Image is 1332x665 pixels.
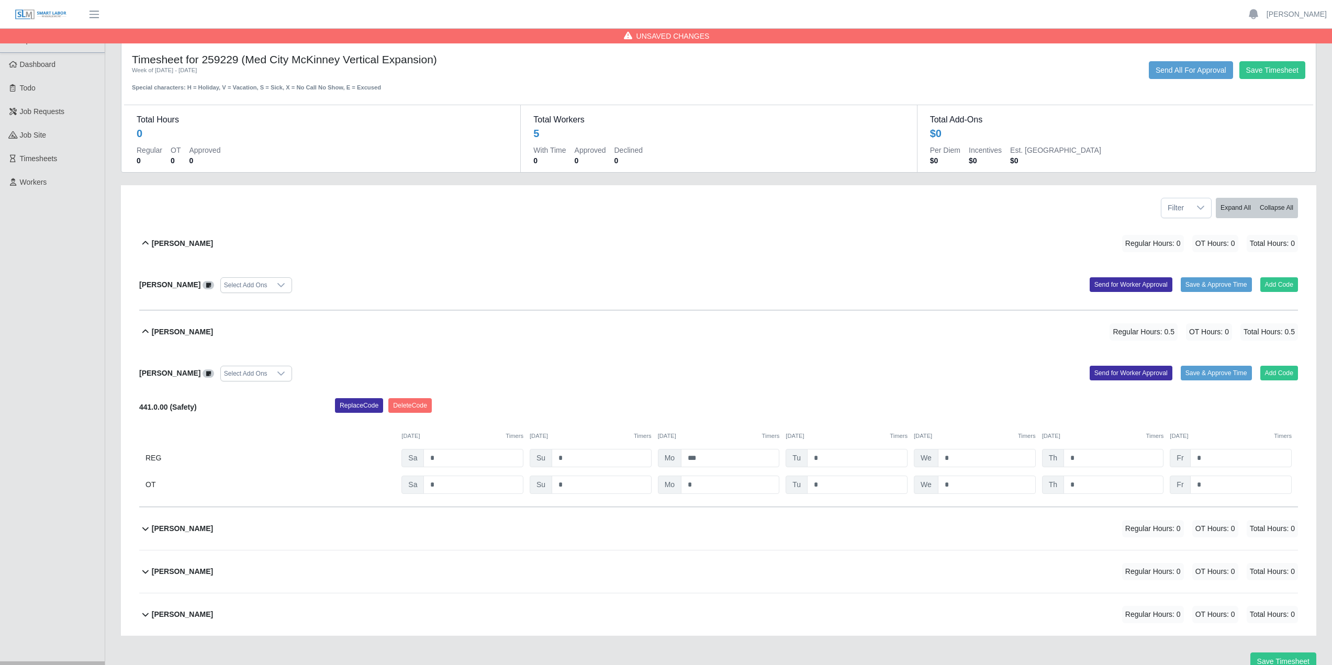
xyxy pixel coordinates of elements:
button: Timers [1146,432,1164,441]
button: [PERSON_NAME] Regular Hours: 0 OT Hours: 0 Total Hours: 0 [139,593,1298,636]
span: Regular Hours: 0 [1122,520,1184,537]
dt: Total Workers [533,114,904,126]
div: Week of [DATE] - [DATE] [132,66,612,75]
button: Add Code [1260,277,1299,292]
b: [PERSON_NAME] [152,566,213,577]
span: Todo [20,84,36,92]
span: OT Hours: 0 [1192,606,1238,623]
b: [PERSON_NAME] [152,523,213,534]
span: Sa [401,449,424,467]
div: Select Add Ons [221,366,271,381]
span: Total Hours: 0.5 [1240,323,1298,341]
button: [PERSON_NAME] Regular Hours: 0.5 OT Hours: 0 Total Hours: 0.5 [139,311,1298,353]
h4: Timesheet for 259229 (Med City McKinney Vertical Expansion) [132,53,612,66]
dt: With Time [533,145,566,155]
div: [DATE] [1170,432,1292,441]
span: We [914,449,938,467]
span: Fr [1170,449,1190,467]
b: [PERSON_NAME] [139,369,200,377]
dd: 0 [575,155,606,166]
dt: Est. [GEOGRAPHIC_DATA] [1010,145,1101,155]
button: Collapse All [1255,198,1298,218]
button: [PERSON_NAME] Regular Hours: 0 OT Hours: 0 Total Hours: 0 [139,508,1298,550]
button: Save & Approve Time [1181,366,1252,380]
span: Total Hours: 0 [1247,606,1298,623]
div: REG [145,449,395,467]
span: OT Hours: 0 [1186,323,1232,341]
span: Total Hours: 0 [1247,563,1298,580]
dt: Total Add-Ons [930,114,1301,126]
span: Su [530,476,552,494]
b: 441.0.00 (Safety) [139,403,197,411]
button: Timers [762,432,780,441]
button: Timers [890,432,908,441]
div: OT [145,476,395,494]
a: [PERSON_NAME] [1267,9,1327,20]
span: Total Hours: 0 [1247,520,1298,537]
span: Dashboard [20,60,56,69]
button: [PERSON_NAME] Regular Hours: 0 OT Hours: 0 Total Hours: 0 [139,222,1298,265]
span: Sa [401,476,424,494]
dt: Total Hours [137,114,508,126]
button: DeleteCode [388,398,432,413]
button: Timers [506,432,523,441]
button: Send for Worker Approval [1090,277,1172,292]
span: OT Hours: 0 [1192,235,1238,252]
div: 0 [137,126,142,141]
div: [DATE] [1042,432,1164,441]
dt: Regular [137,145,162,155]
button: ReplaceCode [335,398,383,413]
div: [DATE] [530,432,652,441]
span: Th [1042,449,1064,467]
span: Su [530,449,552,467]
span: Tu [786,476,808,494]
dt: Declined [614,145,643,155]
button: Send All For Approval [1149,61,1233,79]
div: 5 [533,126,539,141]
button: Expand All [1216,198,1256,218]
dd: $0 [930,155,960,166]
span: Mo [658,449,681,467]
dt: OT [171,145,181,155]
a: View/Edit Notes [203,369,214,377]
span: Unsaved Changes [636,31,710,41]
a: View/Edit Notes [203,280,214,289]
button: Timers [634,432,652,441]
dt: Incentives [969,145,1002,155]
button: Save & Approve Time [1181,277,1252,292]
div: [DATE] [786,432,908,441]
b: [PERSON_NAME] [152,609,213,620]
div: Special characters: H = Holiday, V = Vacation, S = Sick, X = No Call No Show, E = Excused [132,75,612,92]
div: [DATE] [658,432,780,441]
dt: Approved [575,145,606,155]
dt: Per Diem [930,145,960,155]
dd: 0 [614,155,643,166]
dd: $0 [969,155,1002,166]
span: Mo [658,476,681,494]
b: [PERSON_NAME] [139,280,200,289]
span: We [914,476,938,494]
button: Send for Worker Approval [1090,366,1172,380]
span: job site [20,131,47,139]
div: bulk actions [1216,198,1298,218]
dd: $0 [1010,155,1101,166]
span: Job Requests [20,107,65,116]
span: Tu [786,449,808,467]
dd: 0 [137,155,162,166]
div: [DATE] [914,432,1036,441]
span: Timesheets [20,154,58,163]
dt: Approved [189,145,220,155]
dd: 0 [171,155,181,166]
button: Timers [1274,432,1292,441]
span: OT Hours: 0 [1192,520,1238,537]
span: Th [1042,476,1064,494]
div: $0 [930,126,942,141]
b: [PERSON_NAME] [152,238,213,249]
div: [DATE] [401,432,523,441]
span: Filter [1161,198,1190,218]
button: Add Code [1260,366,1299,380]
button: [PERSON_NAME] Regular Hours: 0 OT Hours: 0 Total Hours: 0 [139,550,1298,593]
span: Regular Hours: 0 [1122,563,1184,580]
span: Workers [20,178,47,186]
span: Regular Hours: 0 [1122,606,1184,623]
